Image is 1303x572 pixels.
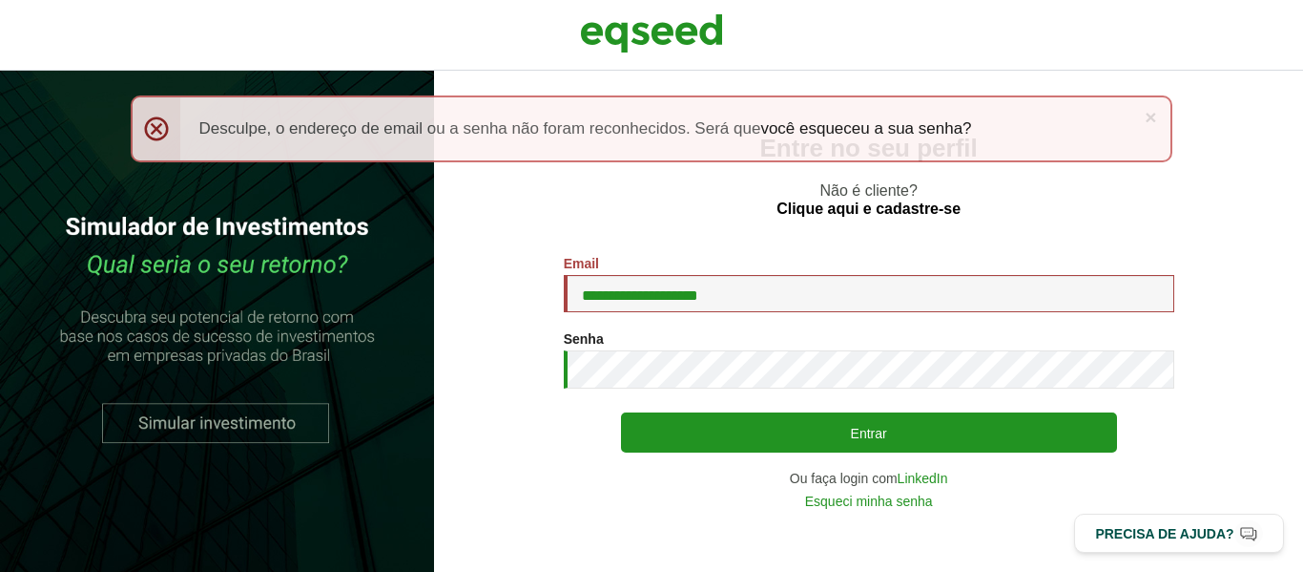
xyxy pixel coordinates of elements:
a: × [1145,107,1156,127]
button: Entrar [621,413,1117,453]
label: Email [564,257,599,270]
a: você esqueceu a sua senha? [760,120,971,137]
a: Esqueci minha senha [805,495,933,508]
div: Desculpe, o endereço de email ou a senha não foram reconhecidos. Será que [131,95,1173,162]
p: Não é cliente? [472,181,1265,218]
label: Senha [564,332,604,346]
img: EqSeed Logo [580,10,723,57]
div: Ou faça login com [564,472,1174,485]
a: Clique aqui e cadastre-se [776,201,961,217]
a: LinkedIn [898,472,948,485]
